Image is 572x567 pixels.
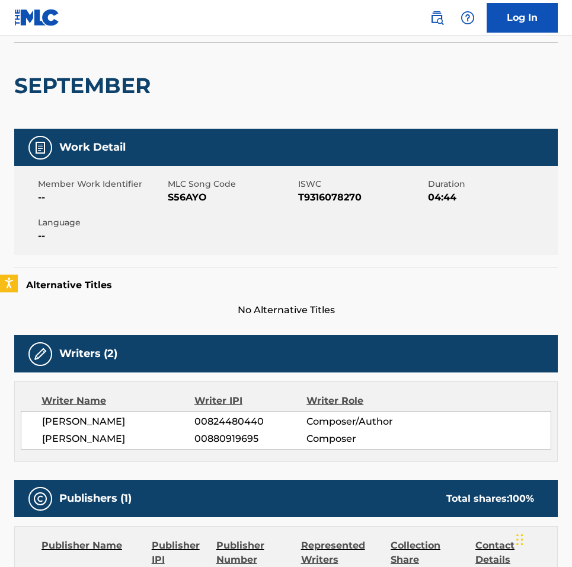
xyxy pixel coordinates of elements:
h5: Publishers (1) [59,492,132,505]
span: MLC Song Code [168,178,295,190]
span: -- [38,190,165,205]
img: MLC Logo [14,9,60,26]
h5: Work Detail [59,141,126,154]
div: Publisher Name [41,539,143,567]
img: help [461,11,475,25]
span: [PERSON_NAME] [42,415,194,429]
span: [PERSON_NAME] [42,432,194,446]
img: Writers [33,347,47,361]
div: Writer Role [306,394,408,408]
span: 00824480440 [194,415,306,429]
span: Duration [428,178,555,190]
a: Log In [487,3,558,33]
img: Work Detail [33,141,47,155]
span: ISWC [298,178,425,190]
div: Writer Name [41,394,194,408]
h5: Writers (2) [59,347,117,361]
span: Member Work Identifier [38,178,165,190]
img: Publishers [33,492,47,506]
div: Collection Share [391,539,466,567]
span: -- [38,229,165,243]
div: Writer IPI [194,394,306,408]
span: T9316078270 [298,190,425,205]
h5: Alternative Titles [26,279,546,291]
div: Represented Writers [301,539,382,567]
span: S56AYO [168,190,295,205]
span: Language [38,216,165,229]
div: Publisher Number [216,539,292,567]
div: Total shares: [446,492,534,506]
span: 00880919695 [194,432,306,446]
span: No Alternative Titles [14,303,558,317]
iframe: Chat Widget [513,510,572,567]
img: search [430,11,444,25]
div: Help [456,6,480,30]
a: Public Search [425,6,449,30]
div: Contact Details [475,539,551,567]
span: 100 % [509,493,534,504]
span: Composer [306,432,408,446]
div: Publisher IPI [152,539,207,567]
span: Composer/Author [306,415,408,429]
h2: SEPTEMBER [14,72,156,99]
span: 04:44 [428,190,555,205]
div: Drag [516,522,523,558]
